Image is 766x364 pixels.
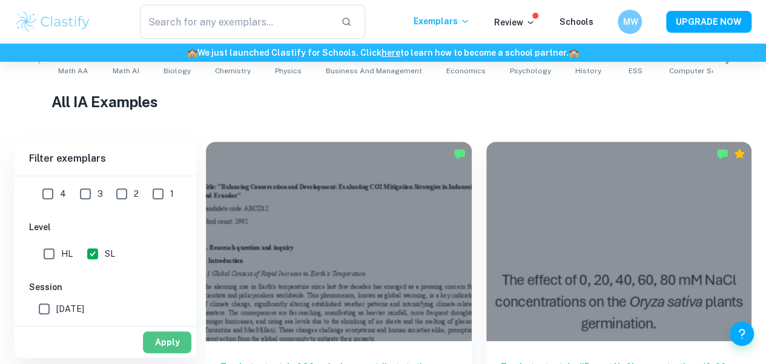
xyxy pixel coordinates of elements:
span: 1 [170,187,174,200]
span: [DATE] [56,302,84,316]
span: 2 [134,187,139,200]
span: HL [61,247,73,260]
span: Economics [446,65,486,76]
h6: We just launched Clastify for Schools. Click to learn how to become a school partner. [2,46,764,59]
p: Exemplars [414,15,470,28]
a: Schools [560,17,593,27]
span: Biology [163,65,191,76]
button: Apply [143,331,191,353]
img: Marked [454,148,466,160]
span: Chemistry [215,65,251,76]
span: 🏫 [569,48,579,58]
h6: Session [29,280,182,294]
button: UPGRADE NOW [666,11,751,33]
span: 4 [60,187,66,200]
input: Search for any exemplars... [140,5,331,39]
h6: MW [623,15,637,28]
span: Math AI [113,65,139,76]
span: Math AA [58,65,88,76]
span: Psychology [510,65,551,76]
span: History [575,65,601,76]
h6: Filter exemplars [15,142,196,176]
span: SL [105,247,115,260]
a: here [381,48,400,58]
span: Computer Science [669,65,735,76]
p: Review [494,16,535,29]
button: Help and Feedback [730,322,754,346]
button: MW [618,10,642,34]
h1: All IA Examples [51,91,715,113]
img: Clastify logo [15,10,91,34]
span: 3 [97,187,103,200]
div: Premium [733,148,745,160]
span: ESS [629,65,642,76]
h6: Level [29,220,182,234]
span: Business and Management [326,65,422,76]
span: 🏫 [187,48,197,58]
span: Physics [275,65,302,76]
img: Marked [716,148,728,160]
